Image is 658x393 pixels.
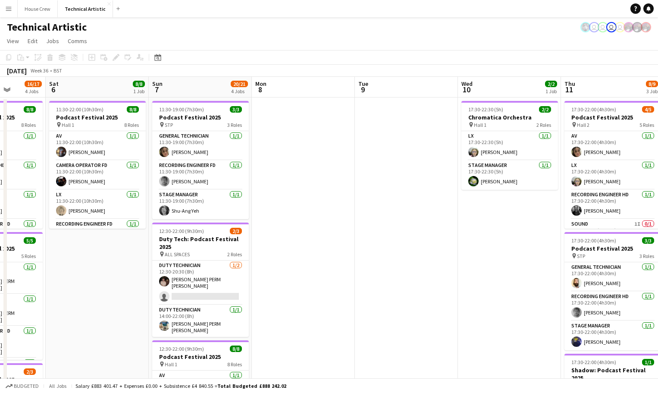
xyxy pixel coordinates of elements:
[152,235,249,251] h3: Duty Tech: Podcast Festival 2025
[571,359,616,365] span: 17:30-22:00 (4h30m)
[461,80,473,88] span: Wed
[461,101,558,190] app-job-card: 17:30-22:30 (5h)2/2Chromatica Orchestra Hall 12 RolesLX1/117:30-22:30 (5h)[PERSON_NAME]Stage Mana...
[460,85,473,94] span: 10
[14,383,39,389] span: Budgeted
[151,85,163,94] span: 7
[461,160,558,190] app-card-role: Stage Manager1/117:30-22:30 (5h)[PERSON_NAME]
[47,383,68,389] span: All jobs
[49,131,146,160] app-card-role: AV1/111:30-22:00 (10h30m)[PERSON_NAME]
[571,106,616,113] span: 17:30-22:00 (4h30m)
[133,88,144,94] div: 1 Job
[231,81,248,87] span: 20/21
[28,37,38,45] span: Edit
[589,22,599,32] app-user-avatar: Liveforce Admin
[124,122,139,128] span: 8 Roles
[165,122,173,128] span: STP
[254,85,266,94] span: 8
[68,37,87,45] span: Comms
[49,80,59,88] span: Sat
[25,81,42,87] span: 16/17
[577,122,589,128] span: Hall 2
[545,81,557,87] span: 2/2
[230,346,242,352] span: 8/8
[7,66,27,75] div: [DATE]
[152,353,249,361] h3: Podcast Festival 2025
[49,113,146,121] h3: Podcast Festival 2025
[152,261,249,305] app-card-role: Duty Technician1/212:30-20:30 (8h)[PERSON_NAME] PERM [PERSON_NAME]
[165,361,177,368] span: Hall 1
[642,237,654,244] span: 3/3
[21,122,36,128] span: 8 Roles
[217,383,286,389] span: Total Budgeted £888 242.02
[227,361,242,368] span: 8 Roles
[43,35,63,47] a: Jobs
[606,22,617,32] app-user-avatar: Liveforce Admin
[358,80,368,88] span: Tue
[62,122,74,128] span: Hall 1
[152,305,249,337] app-card-role: Duty Technician1/114:00-22:00 (8h)[PERSON_NAME] PERM [PERSON_NAME]
[642,106,654,113] span: 4/5
[49,219,146,248] app-card-role: Recording Engineer FD1/111:30-22:00 (10h30m)
[24,368,36,375] span: 2/3
[7,37,19,45] span: View
[255,80,266,88] span: Mon
[49,190,146,219] app-card-role: LX1/111:30-22:00 (10h30m)[PERSON_NAME]
[152,160,249,190] app-card-role: Recording Engineer FD1/111:30-19:00 (7h30m)[PERSON_NAME]
[159,106,204,113] span: 11:30-19:00 (7h30m)
[536,122,551,128] span: 2 Roles
[18,0,58,17] button: House Crew
[461,131,558,160] app-card-role: LX1/117:30-22:30 (5h)[PERSON_NAME]
[646,81,658,87] span: 8/9
[598,22,608,32] app-user-avatar: Liveforce Admin
[563,85,575,94] span: 11
[53,67,62,74] div: BST
[24,237,36,244] span: 5/5
[56,106,103,113] span: 11:30-22:00 (10h30m)
[28,67,50,74] span: Week 36
[571,237,616,244] span: 17:30-22:00 (4h30m)
[615,22,625,32] app-user-avatar: Liveforce Admin
[468,106,503,113] span: 17:30-22:30 (5h)
[545,88,557,94] div: 1 Job
[152,80,163,88] span: Sun
[474,122,486,128] span: Hall 1
[152,223,249,337] app-job-card: 12:30-22:00 (9h30m)2/3Duty Tech: Podcast Festival 2025 ALL SPACES2 RolesDuty Technician1/212:30-2...
[7,21,87,34] h1: Technical Artistic
[24,106,36,113] span: 8/8
[152,101,249,219] app-job-card: 11:30-19:00 (7h30m)3/3Podcast Festival 2025 STP3 RolesGeneral Technician1/111:30-19:00 (7h30m)[PE...
[127,106,139,113] span: 8/8
[227,122,242,128] span: 3 Roles
[152,131,249,160] app-card-role: General Technician1/111:30-19:00 (7h30m)[PERSON_NAME]
[25,88,41,94] div: 4 Jobs
[49,101,146,229] app-job-card: 11:30-22:00 (10h30m)8/8Podcast Festival 2025 Hall 18 RolesAV1/111:30-22:00 (10h30m)[PERSON_NAME]C...
[230,228,242,234] span: 2/3
[165,251,190,258] span: ALL SPACES
[24,35,41,47] a: Edit
[46,37,59,45] span: Jobs
[4,381,40,391] button: Budgeted
[159,346,204,352] span: 12:30-22:00 (9h30m)
[539,106,551,113] span: 2/2
[639,122,654,128] span: 5 Roles
[564,80,575,88] span: Thu
[641,22,651,32] app-user-avatar: Zubair PERM Dhalla
[159,228,204,234] span: 12:30-22:00 (9h30m)
[75,383,286,389] div: Salary £883 401.47 + Expenses £0.00 + Subsistence £4 840.55 =
[3,35,22,47] a: View
[231,88,248,94] div: 4 Jobs
[152,113,249,121] h3: Podcast Festival 2025
[461,113,558,121] h3: Chromatica Orchestra
[642,359,654,365] span: 1/1
[58,0,113,17] button: Technical Artistic
[580,22,591,32] app-user-avatar: Krisztian PERM Vass
[577,253,585,259] span: STP
[624,22,634,32] app-user-avatar: Zubair PERM Dhalla
[49,160,146,190] app-card-role: Camera Operator FD1/111:30-22:00 (10h30m)[PERSON_NAME]
[21,253,36,259] span: 5 Roles
[632,22,642,32] app-user-avatar: Zubair PERM Dhalla
[48,85,59,94] span: 6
